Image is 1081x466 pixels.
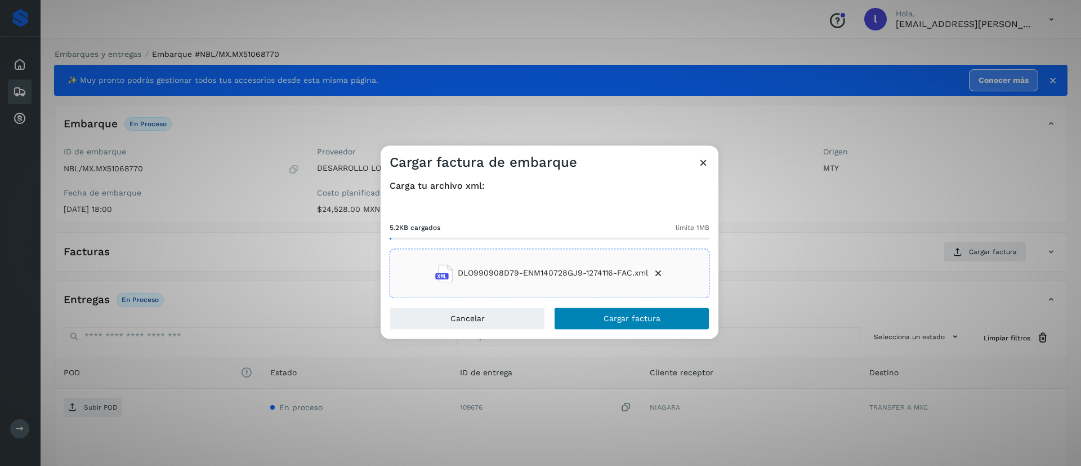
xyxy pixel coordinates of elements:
h3: Cargar factura de embarque [390,154,577,171]
span: DLO990908D79-ENM140728GJ9-1274116-FAC.xml [458,268,648,279]
button: Cargar factura [554,307,709,330]
span: límite 1MB [676,223,709,233]
span: Cancelar [450,314,485,322]
button: Cancelar [390,307,545,330]
span: 5.2KB cargados [390,223,440,233]
h4: Carga tu archivo xml: [390,180,709,191]
span: Cargar factura [604,314,660,322]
